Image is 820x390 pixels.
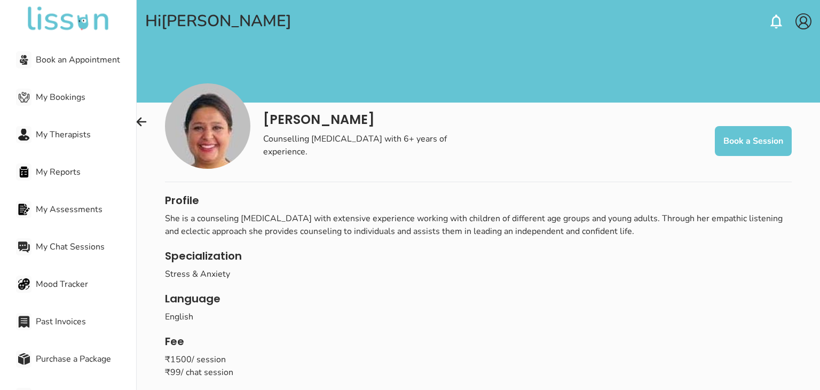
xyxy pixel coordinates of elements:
[36,53,136,66] span: Book an Appointment
[165,353,791,379] p: ₹ 1500 / session ₹ 99 / chat session
[36,128,136,141] span: My Therapists
[18,91,30,103] img: My Bookings
[165,193,791,208] h3: Profile
[36,203,136,216] span: My Assessments
[165,311,193,323] span: English
[18,241,30,253] img: My Chat Sessions
[18,129,30,141] img: My Therapists
[135,115,148,128] img: arrow-left.svg
[36,278,136,291] span: Mood Tracker
[36,240,136,253] span: My Chat Sessions
[263,111,458,128] h2: [PERSON_NAME]
[26,6,111,32] img: undefined
[18,166,30,178] img: My Reports
[18,316,30,327] img: Past Invoices
[36,91,136,104] span: My Bookings
[18,204,30,215] img: My Assessments
[165,248,791,263] h3: Specialization
[18,353,30,365] img: Purchase a Package
[715,126,792,156] button: Book a Session
[263,132,458,158] p: Counselling [MEDICAL_DATA] with 6+ years of experience.
[165,268,230,280] span: Stress & Anxiety
[165,291,791,306] h3: Language
[145,12,291,31] div: Hi [PERSON_NAME]
[165,212,791,238] p: She is a counseling [MEDICAL_DATA] with extensive experience working with children of different a...
[795,13,811,29] img: account.svg
[18,54,30,66] img: Book an Appointment
[36,353,136,365] span: Purchase a Package
[18,278,30,290] img: Mood Tracker
[36,315,136,328] span: Past Invoices
[36,166,136,178] span: My Reports
[165,334,791,349] h3: Fee
[165,83,250,169] img: image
